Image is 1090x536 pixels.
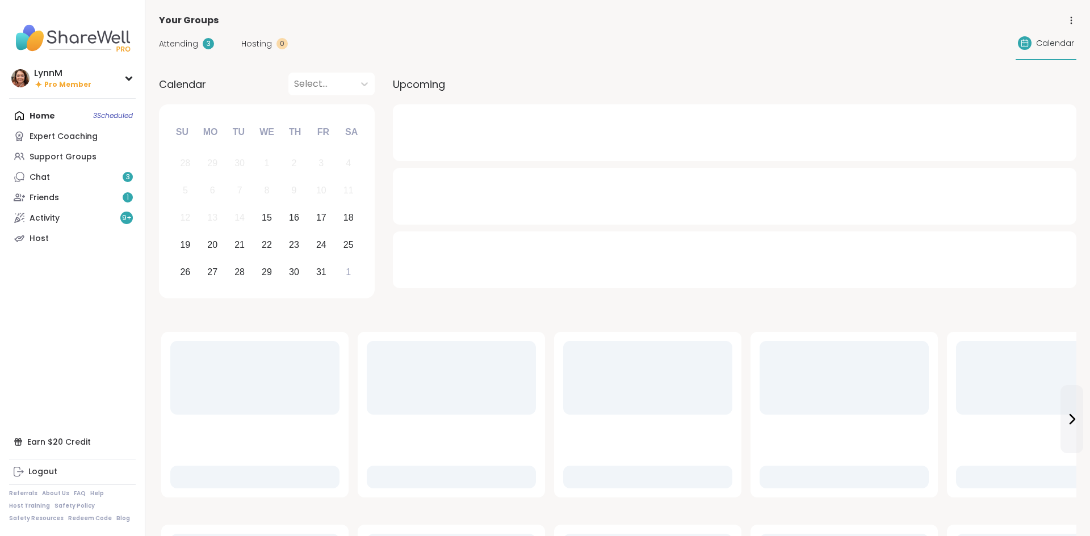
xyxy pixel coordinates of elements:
[262,237,272,252] div: 22
[9,489,37,497] a: Referrals
[200,233,225,257] div: Choose Monday, October 20th, 2025
[200,206,225,230] div: Not available Monday, October 13th, 2025
[42,489,69,497] a: About Us
[346,155,351,171] div: 4
[262,210,272,225] div: 15
[237,183,242,198] div: 7
[9,208,136,228] a: Activity9+
[234,264,245,280] div: 28
[343,210,354,225] div: 18
[207,237,217,252] div: 20
[228,206,252,230] div: Not available Tuesday, October 14th, 2025
[228,179,252,203] div: Not available Tuesday, October 7th, 2025
[28,466,57,478] div: Logout
[336,233,360,257] div: Choose Saturday, October 25th, 2025
[226,120,251,145] div: Tu
[9,462,136,482] a: Logout
[291,183,296,198] div: 9
[311,120,336,145] div: Fr
[316,264,326,280] div: 31
[336,260,360,284] div: Choose Saturday, November 1st, 2025
[265,155,270,171] div: 1
[234,210,245,225] div: 14
[234,237,245,252] div: 21
[207,210,217,225] div: 13
[180,264,190,280] div: 26
[68,514,112,522] a: Redeem Code
[180,155,190,171] div: 28
[54,502,95,510] a: Safety Policy
[122,213,132,223] span: 9 +
[30,151,97,163] div: Support Groups
[9,167,136,187] a: Chat3
[234,155,245,171] div: 30
[9,228,136,248] a: Host
[309,151,333,176] div: Not available Friday, October 3rd, 2025
[289,210,299,225] div: 16
[393,77,445,92] span: Upcoming
[283,120,308,145] div: Th
[127,193,129,202] span: 1
[9,432,136,452] div: Earn $20 Credit
[255,151,279,176] div: Not available Wednesday, October 1st, 2025
[316,183,326,198] div: 10
[11,69,30,87] img: LynnM
[9,187,136,208] a: Friends1
[316,210,326,225] div: 17
[173,151,198,176] div: Not available Sunday, September 28th, 2025
[309,206,333,230] div: Choose Friday, October 17th, 2025
[200,179,225,203] div: Not available Monday, October 6th, 2025
[207,264,217,280] div: 27
[126,172,130,182] span: 3
[289,264,299,280] div: 30
[241,38,272,50] span: Hosting
[30,131,98,142] div: Expert Coaching
[1036,37,1074,49] span: Calendar
[9,502,50,510] a: Host Training
[30,192,59,204] div: Friends
[228,151,252,176] div: Not available Tuesday, September 30th, 2025
[282,179,307,203] div: Not available Thursday, October 9th, 2025
[336,179,360,203] div: Not available Saturday, October 11th, 2025
[171,150,362,285] div: month 2025-10
[210,183,215,198] div: 6
[203,38,214,49] div: 3
[173,260,198,284] div: Choose Sunday, October 26th, 2025
[200,260,225,284] div: Choose Monday, October 27th, 2025
[255,206,279,230] div: Choose Wednesday, October 15th, 2025
[289,237,299,252] div: 23
[74,489,86,497] a: FAQ
[291,155,296,171] div: 2
[282,206,307,230] div: Choose Thursday, October 16th, 2025
[30,213,60,224] div: Activity
[316,237,326,252] div: 24
[30,233,49,244] div: Host
[255,260,279,284] div: Choose Wednesday, October 29th, 2025
[343,237,354,252] div: 25
[173,233,198,257] div: Choose Sunday, October 19th, 2025
[276,38,288,49] div: 0
[9,514,64,522] a: Safety Resources
[180,210,190,225] div: 12
[262,264,272,280] div: 29
[9,126,136,146] a: Expert Coaching
[228,233,252,257] div: Choose Tuesday, October 21st, 2025
[282,260,307,284] div: Choose Thursday, October 30th, 2025
[265,183,270,198] div: 8
[159,38,198,50] span: Attending
[9,18,136,58] img: ShareWell Nav Logo
[309,179,333,203] div: Not available Friday, October 10th, 2025
[346,264,351,280] div: 1
[309,233,333,257] div: Choose Friday, October 24th, 2025
[116,514,130,522] a: Blog
[9,146,136,167] a: Support Groups
[30,172,50,183] div: Chat
[228,260,252,284] div: Choose Tuesday, October 28th, 2025
[318,155,324,171] div: 3
[198,120,223,145] div: Mo
[309,260,333,284] div: Choose Friday, October 31st, 2025
[183,183,188,198] div: 5
[254,120,279,145] div: We
[282,151,307,176] div: Not available Thursday, October 2nd, 2025
[339,120,364,145] div: Sa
